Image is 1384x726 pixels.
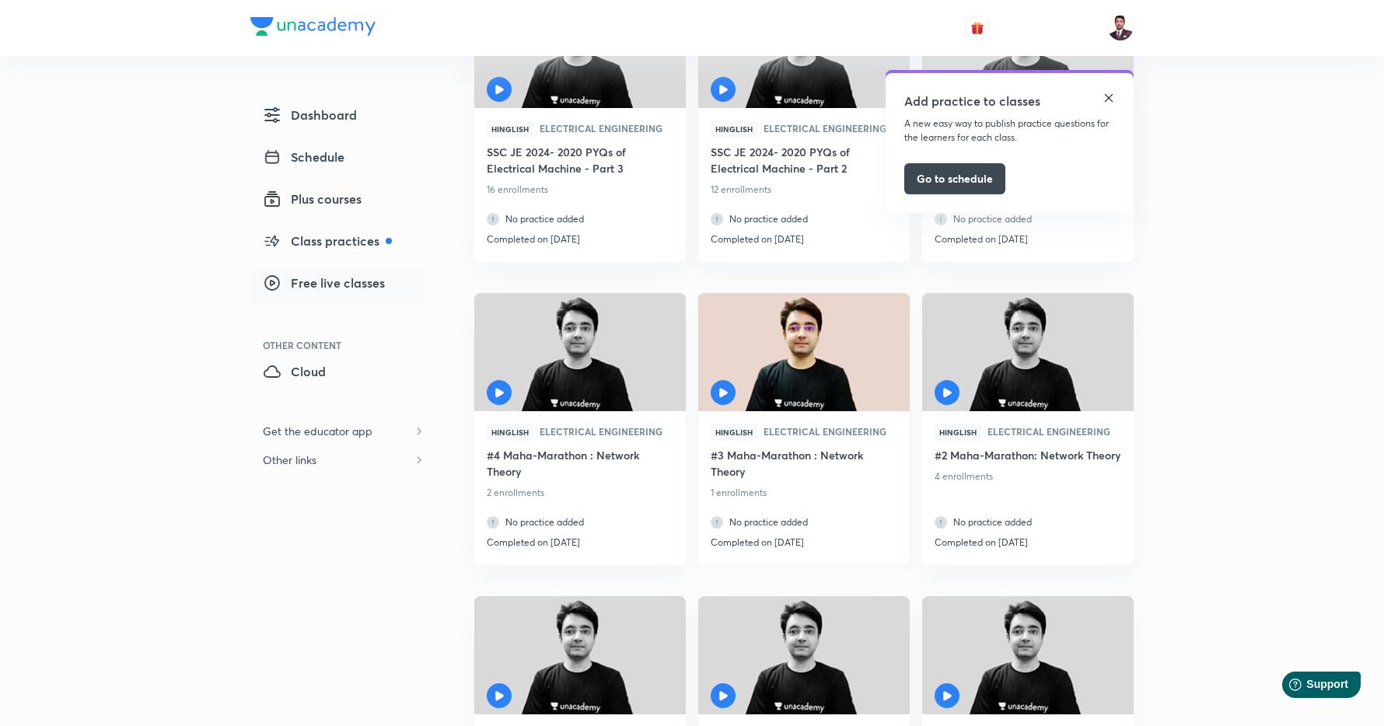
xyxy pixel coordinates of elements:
[263,190,362,208] span: Plus courses
[711,120,757,138] span: Hinglish
[250,17,376,40] a: Company Logo
[487,424,533,441] span: Hinglish
[250,225,425,261] a: Class practices
[487,213,499,225] img: practice
[263,148,344,166] span: Schedule
[250,356,425,392] a: Cloud
[250,183,425,219] a: Plus courses
[904,163,1005,194] button: Go to schedule
[698,596,910,714] a: Thumbnail
[935,229,1121,250] p: Completed on [DATE]
[757,124,886,134] a: Electrical Engineering
[711,483,897,503] p: 1 enrollments
[711,532,897,553] p: Completed on [DATE]
[540,427,669,436] span: Electrical Engineering
[965,16,990,40] button: avatar
[533,124,662,134] a: Electrical Engineering
[922,293,1134,411] a: Thumbnail
[250,267,425,303] a: Free live classes
[487,447,673,483] a: #4 Maha-Marathon : Network Theory
[250,17,376,36] img: Company Logo
[987,427,1117,436] span: Electrical Engineering
[487,180,673,200] p: 16 enrollments
[1246,665,1367,709] iframe: Help widget launcher
[764,427,893,436] span: Electrical Engineering
[487,229,673,250] p: Completed on [DATE]
[487,516,499,529] img: practice
[263,106,357,124] span: Dashboard
[981,427,1110,438] a: Electrical Engineering
[935,466,1121,487] p: 4 enrollments
[935,512,1121,532] p: No practice added
[1103,92,1115,104] img: close
[487,483,673,503] p: 2 enrollments
[711,424,757,441] span: Hinglish
[922,596,1134,714] a: Thumbnail
[533,427,662,438] a: Electrical Engineering
[250,417,385,445] h6: Get the educator app
[711,213,723,225] img: practice
[711,229,897,250] p: Completed on [DATE]
[711,144,897,180] a: SSC JE 2024- 2020 PYQs of Electrical Machine - Part 2
[935,424,981,441] span: Hinglish
[711,512,897,532] p: No practice added
[970,21,984,35] img: avatar
[711,209,897,229] p: No practice added
[263,362,326,381] span: Cloud
[935,447,1121,466] a: #2 Maha-Marathon: Network Theory
[250,141,425,177] a: Schedule
[487,209,673,229] p: No practice added
[540,124,669,133] span: Electrical Engineering
[764,124,893,133] span: Electrical Engineering
[904,92,1040,110] h5: Add practice to classes
[487,144,673,180] a: SSC JE 2024- 2020 PYQs of Electrical Machine - Part 3
[263,340,425,350] div: Other Content
[250,445,329,474] h6: Other links
[711,447,897,483] a: #3 Maha-Marathon : Network Theory
[474,293,686,411] a: Thumbnail
[1107,15,1134,41] img: Pawan Chandani
[935,209,1121,229] p: No practice added
[487,532,673,553] p: Completed on [DATE]
[711,180,897,200] p: 12 enrollments
[935,516,947,529] img: practice
[263,274,385,292] span: Free live classes
[935,213,947,225] img: practice
[711,516,723,529] img: practice
[904,117,1115,145] p: A new easy way to publish practice questions for the learners for each class.
[250,99,425,135] a: Dashboard
[263,232,392,250] span: Class practices
[935,532,1121,553] p: Completed on [DATE]
[487,120,533,138] span: Hinglish
[487,512,673,532] p: No practice added
[474,596,686,714] a: Thumbnail
[757,427,886,438] a: Electrical Engineering
[698,293,910,411] a: Thumbnail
